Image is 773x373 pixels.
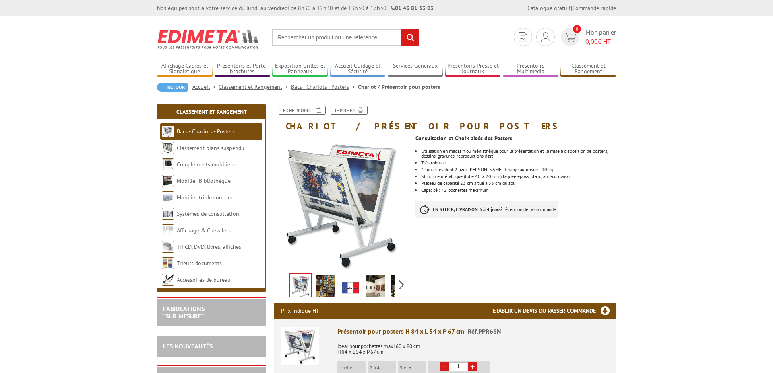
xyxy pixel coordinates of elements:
img: presentoir_posters_ppr68n.jpg [316,275,335,300]
a: Catalogue gratuit [527,4,571,12]
img: presentoir_posters_ppr68n_3.jpg [366,275,385,300]
a: Classement et Rangement [219,83,291,90]
img: Trieurs documents [162,257,174,269]
span: 0 [573,25,581,33]
a: FABRICATIONS"Sur Mesure" [163,305,205,320]
div: Présentoir pour posters H 84 x L 54 x P 67 cm - [337,327,609,336]
p: Idéal pour pochettes maxi 60 x 80 cm H 84 x L 54 x P 67 cm [337,338,609,355]
img: Bacs - Chariots - Posters [162,125,174,137]
img: edimeta_produit_fabrique_en_france.jpg [341,275,360,300]
a: LES NOUVEAUTÉS [163,342,213,350]
a: devis rapide 0 Mon panier 0,00€ HT [559,28,616,46]
a: Classement plans suspendu [177,144,244,152]
a: Classement et Rangement [176,108,247,115]
p: L'unité [339,365,366,371]
a: Présentoirs et Porte-brochures [215,62,270,76]
a: Systèmes de consultation [177,210,239,217]
a: Exposition Grilles et Panneaux [272,62,328,76]
a: Bacs - Chariots - Posters [177,128,235,135]
a: Accueil Guidage et Sécurité [330,62,386,76]
li: Très robuste [421,160,616,165]
strong: EN STOCK, LIVRAISON 3 à 4 jours [433,206,500,212]
img: Tri CD, DVD, livres, affiches [162,241,174,253]
a: Imprimer [331,106,368,115]
a: Trieurs documents [177,260,222,267]
li: Structure métallique (tube 40 x 20 mm) laquée époxy blanc, anti-corrosion [421,174,616,179]
img: Edimeta [157,24,260,54]
a: Présentoirs Multimédia [503,62,558,76]
a: Mobilier tri de courrier [177,194,233,201]
img: bacs_chariots_ppr68n_1.jpg [290,274,311,299]
span: Mon panier [585,28,616,46]
a: Tri CD, DVD, livres, affiches [177,243,241,250]
p: 5 et + [400,365,426,371]
span: Next [398,278,405,291]
a: Accessoires de bureau [177,276,231,283]
a: Mobilier Bibliothèque [177,177,231,184]
p: Prix indiqué HT [281,303,319,319]
a: Accueil [192,83,219,90]
img: devis rapide [519,32,527,42]
img: Compléments mobiliers [162,158,174,170]
a: Classement et Rangement [560,62,616,76]
a: Présentoirs Presse et Journaux [445,62,501,76]
img: Présentoir pour posters H 84 x L 54 x P 67 cm [281,327,319,365]
span: € HT [585,37,616,46]
a: Bacs - Chariots - Posters [291,83,358,90]
p: 2 à 4 [370,365,396,371]
li: Plateau de capacité 23 cm situé à 33 cm du sol [421,181,616,186]
a: Compléments mobiliers [177,161,235,168]
img: bacs_chariots_ppr68n_1.jpg [274,135,409,271]
a: Services Généraux [388,62,443,76]
img: Classement plans suspendu [162,142,174,154]
img: Accessoires de bureau [162,274,174,286]
img: presentoir_posters_ppr68n_4bis.jpg [391,275,410,300]
li: 4 roulettes dont 2 avec [PERSON_NAME]. Charge autorisée : 90 kg [421,167,616,172]
li: Utilisation en magasin ou médiathèque pour la présentation et la mise à disposition de posters, d... [421,149,616,158]
h3: Etablir un devis ou passer commande [493,303,616,319]
a: Fiche produit [279,106,326,115]
a: Commande rapide [572,4,616,12]
a: Retour [157,83,188,92]
p: à réception de la commande [415,201,558,218]
strong: Consultation et Choix aisés des Posters [415,135,512,142]
div: | [527,4,616,12]
img: devis rapide [541,32,550,42]
a: Affichage Cadres et Signalétique [157,62,213,76]
img: Mobilier Bibliothèque [162,175,174,187]
img: devis rapide [564,33,576,42]
strong: 01 46 81 33 03 [391,4,434,12]
li: Chariot / Présentoir pour posters [358,83,440,91]
a: - [440,362,449,371]
img: Affichage & Chevalets [162,224,174,236]
span: 0,00 [585,37,598,45]
a: + [468,362,477,371]
span: Réf.PPR68N [468,327,501,335]
a: Affichage & Chevalets [177,227,231,234]
img: Systèmes de consultation [162,208,174,220]
img: Mobilier tri de courrier [162,191,174,203]
input: rechercher [401,29,419,46]
li: Capacité : 42 pochettes maximum [421,188,616,193]
div: Nos équipes sont à votre service du lundi au vendredi de 8h30 à 12h30 et de 13h30 à 17h30 [157,4,434,12]
input: Rechercher un produit ou une référence... [272,29,419,46]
